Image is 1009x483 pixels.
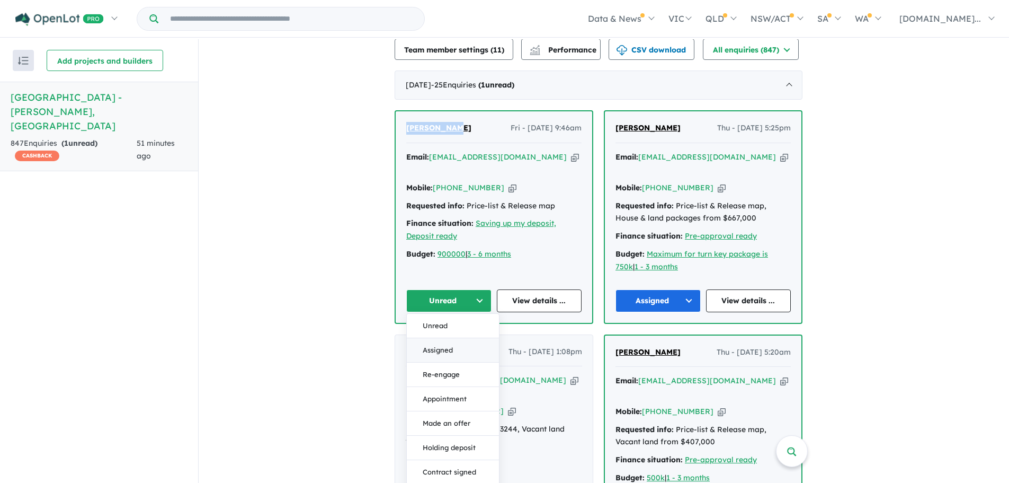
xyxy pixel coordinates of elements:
div: | [406,248,582,261]
strong: Requested info: [406,201,465,210]
span: [PERSON_NAME] [615,347,681,357]
a: 500k [647,473,665,482]
div: Price-list & Release map, House & land packages from $667,000 [615,200,791,225]
span: [PERSON_NAME] [615,123,681,133]
a: 1 - 3 months [635,262,678,271]
span: - 25 Enquir ies [431,80,514,90]
a: [PERSON_NAME] [615,122,681,135]
button: Copy [780,375,788,387]
a: [PHONE_NUMBER] [433,183,504,192]
button: Copy [780,152,788,163]
span: [PERSON_NAME] [406,347,471,356]
img: sort.svg [18,57,29,65]
button: Copy [570,375,578,386]
strong: Finance situation: [615,231,683,241]
img: line-chart.svg [530,45,540,51]
span: 51 minutes ago [137,138,175,161]
button: Copy [571,152,579,163]
strong: ( unread) [478,80,514,90]
a: View details ... [497,289,582,312]
button: Holding deposit [407,436,499,460]
div: Price-list & Release map [406,200,582,213]
strong: Finance situation: [615,455,683,464]
a: [EMAIL_ADDRESS][DOMAIN_NAME] [429,152,567,162]
strong: Budget: [615,249,645,259]
span: CASHBACK [15,151,59,161]
span: 1 [481,80,485,90]
a: 1 - 3 months [666,473,710,482]
button: Unread [406,289,492,312]
strong: Finance situation: [406,218,474,228]
a: View details ... [706,289,791,312]
div: Land Lot 3244, Vacant land from $486,000 [406,423,582,449]
a: [PERSON_NAME] [406,346,471,358]
a: Pre-approval ready [685,231,757,241]
button: Copy [718,406,726,417]
img: Openlot PRO Logo White [15,13,104,26]
span: Fri - [DATE] 9:46am [511,122,582,135]
strong: Requested info: [406,424,464,434]
div: | [615,248,791,274]
a: [PHONE_NUMBER] [642,407,713,416]
strong: ( unread) [61,138,97,148]
button: Made an offer [407,411,499,436]
button: Assigned [615,289,701,312]
button: Copy [718,182,726,194]
a: Maximum for turn key package is 750k [615,249,768,271]
strong: Budget: [406,249,435,259]
strong: Mobile: [615,183,642,192]
a: 900000 [437,249,466,259]
a: [PERSON_NAME] [615,346,681,359]
strong: Email: [406,375,428,385]
button: Appointment [407,387,499,411]
strong: Mobile: [615,407,642,416]
strong: Email: [615,152,638,162]
button: Re-engage [407,363,499,387]
a: [EMAIL_ADDRESS][DOMAIN_NAME] [638,152,776,162]
div: [DATE] [395,71,802,100]
span: [DOMAIN_NAME]... [899,13,981,24]
button: Unread [407,314,499,338]
a: 3 - 6 months [467,249,511,259]
button: Team member settings (11) [395,39,513,60]
span: 11 [493,45,502,55]
strong: Requested info: [615,201,674,210]
strong: Requested info: [615,425,674,434]
strong: Budget: [615,473,645,482]
strong: Mobile: [406,183,433,192]
span: Performance [531,45,596,55]
a: Pre-approval ready [685,455,757,464]
span: 1 [64,138,68,148]
a: [PHONE_NUMBER] [642,183,713,192]
button: Copy [508,182,516,194]
div: Price-list & Release map, Vacant land from $407,000 [615,424,791,449]
span: Thu - [DATE] 1:08pm [508,346,582,358]
span: Thu - [DATE] 5:20am [717,346,791,359]
a: [PERSON_NAME] [406,122,471,135]
a: [EMAIL_ADDRESS][DOMAIN_NAME] [638,376,776,385]
strong: Email: [406,152,429,162]
button: Copy [508,406,516,417]
button: Assigned [407,338,499,363]
div: 847 Enquir ies [11,137,137,163]
span: [PERSON_NAME] [406,123,471,133]
a: Saving up my deposit, Deposit ready [406,218,556,241]
input: Try estate name, suburb, builder or developer [160,7,422,30]
img: bar-chart.svg [530,48,540,55]
strong: Email: [615,376,638,385]
h5: [GEOGRAPHIC_DATA] - [PERSON_NAME] , [GEOGRAPHIC_DATA] [11,90,187,133]
button: All enquiries (847) [703,39,799,60]
button: Add projects and builders [47,50,163,71]
button: CSV download [609,39,694,60]
span: Thu - [DATE] 5:25pm [717,122,791,135]
strong: Mobile: [406,406,432,416]
button: Performance [521,39,601,60]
